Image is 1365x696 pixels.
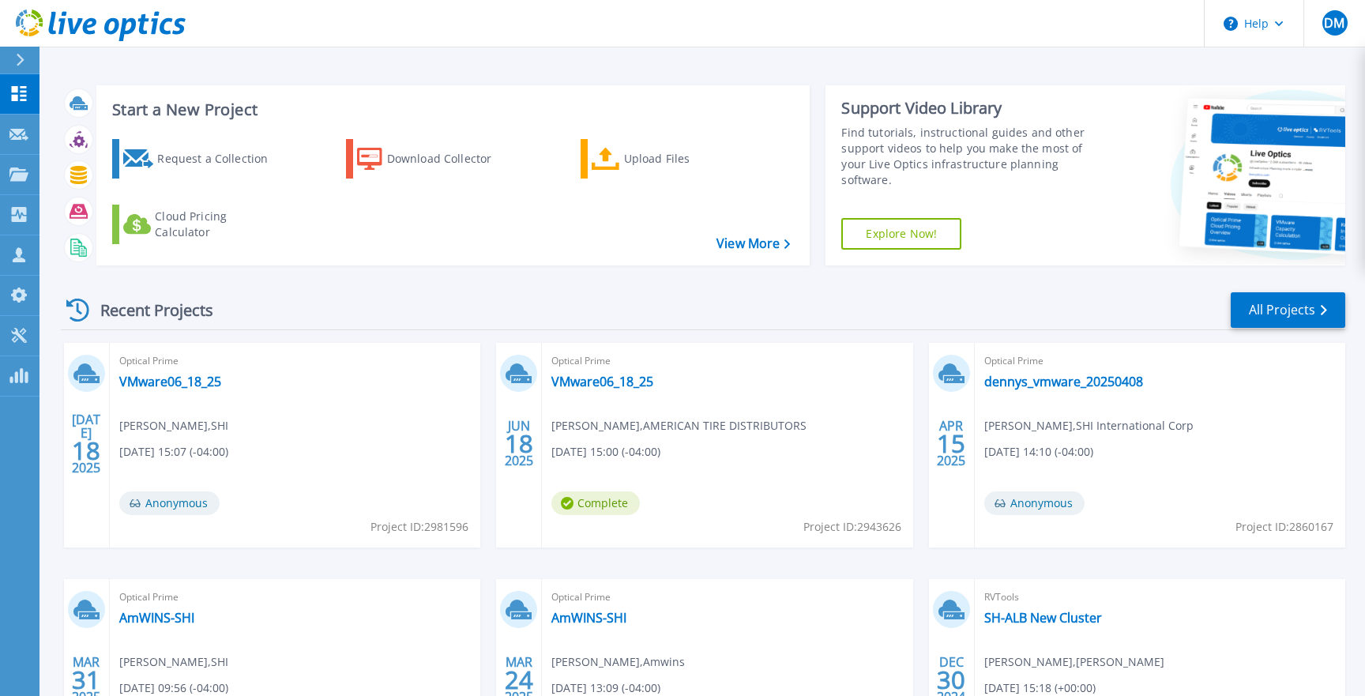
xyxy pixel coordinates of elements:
span: [PERSON_NAME] , SHI [119,653,228,671]
a: VMware06_18_25 [119,374,221,389]
div: Download Collector [387,143,513,175]
span: Optical Prime [551,352,903,370]
a: All Projects [1231,292,1345,328]
span: [DATE] 14:10 (-04:00) [984,443,1093,461]
span: [PERSON_NAME] , SHI International Corp [984,417,1194,435]
span: Project ID: 2943626 [803,518,901,536]
span: [PERSON_NAME] , SHI [119,417,228,435]
span: 15 [937,437,965,450]
span: [PERSON_NAME] , AMERICAN TIRE DISTRIBUTORS [551,417,807,435]
a: Explore Now! [841,218,961,250]
a: AmWINS-SHI [551,610,626,626]
a: SH-ALB New Cluster [984,610,1102,626]
a: Cloud Pricing Calculator [112,205,288,244]
span: DM [1324,17,1344,29]
span: [DATE] 15:07 (-04:00) [119,443,228,461]
div: Request a Collection [157,143,284,175]
a: dennys_vmware_20250408 [984,374,1143,389]
span: 31 [72,673,100,687]
span: 18 [72,444,100,457]
span: RVTools [984,589,1336,606]
div: Upload Files [624,143,750,175]
h3: Start a New Project [112,101,790,119]
span: Anonymous [119,491,220,515]
a: VMware06_18_25 [551,374,653,389]
span: Optical Prime [551,589,903,606]
span: 30 [937,673,965,687]
span: Optical Prime [119,589,471,606]
span: Project ID: 2981596 [370,518,468,536]
div: Find tutorials, instructional guides and other support videos to help you make the most of your L... [841,125,1104,188]
div: Cloud Pricing Calculator [155,209,281,240]
div: [DATE] 2025 [71,415,101,472]
div: Recent Projects [61,291,235,329]
span: [PERSON_NAME] , Amwins [551,653,685,671]
div: Support Video Library [841,98,1104,119]
span: Project ID: 2860167 [1235,518,1333,536]
a: Download Collector [346,139,522,179]
span: [PERSON_NAME] , [PERSON_NAME] [984,653,1164,671]
span: Complete [551,491,640,515]
span: 24 [505,673,533,687]
span: 18 [505,437,533,450]
a: Upload Files [581,139,757,179]
a: AmWINS-SHI [119,610,194,626]
span: Optical Prime [984,352,1336,370]
span: Anonymous [984,491,1085,515]
a: Request a Collection [112,139,288,179]
div: JUN 2025 [504,415,534,472]
span: [DATE] 15:00 (-04:00) [551,443,660,461]
a: View More [716,236,790,251]
span: Optical Prime [119,352,471,370]
div: APR 2025 [936,415,966,472]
